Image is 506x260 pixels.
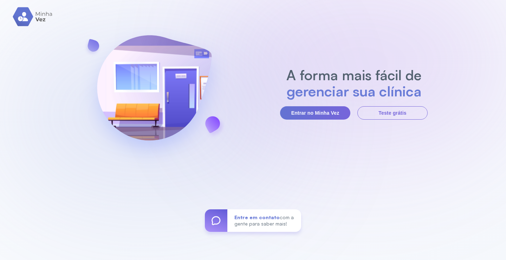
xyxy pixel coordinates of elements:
[227,209,301,232] div: com a gente para saber mais!
[280,106,350,120] button: Entrar no Minha Vez
[234,214,280,220] span: Entre em contato
[205,209,301,232] a: Entre em contatocom a gente para saber mais!
[283,67,425,83] h2: A forma mais fácil de
[283,83,425,99] h2: gerenciar sua clínica
[78,17,230,170] img: banner-login.svg
[357,106,428,120] button: Teste grátis
[13,7,53,26] img: logo.svg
